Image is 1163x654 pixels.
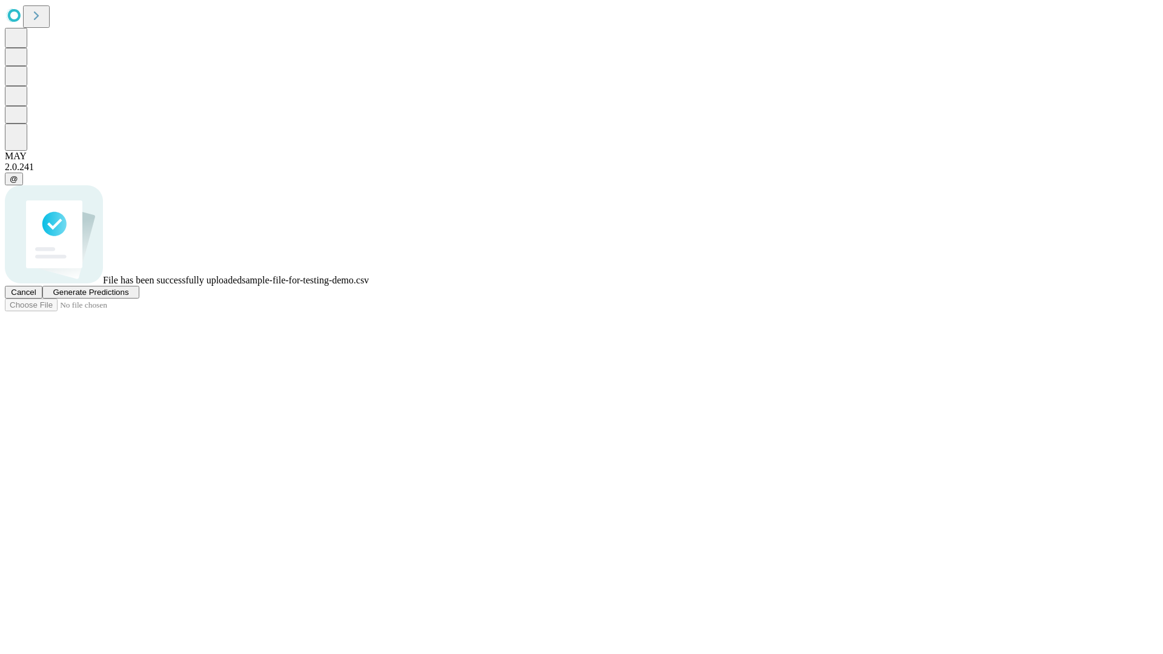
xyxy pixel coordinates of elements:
div: MAY [5,151,1158,162]
button: @ [5,173,23,185]
span: sample-file-for-testing-demo.csv [242,275,369,285]
span: Cancel [11,288,36,297]
div: 2.0.241 [5,162,1158,173]
span: File has been successfully uploaded [103,275,242,285]
button: Generate Predictions [42,286,139,299]
span: @ [10,174,18,183]
button: Cancel [5,286,42,299]
span: Generate Predictions [53,288,128,297]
